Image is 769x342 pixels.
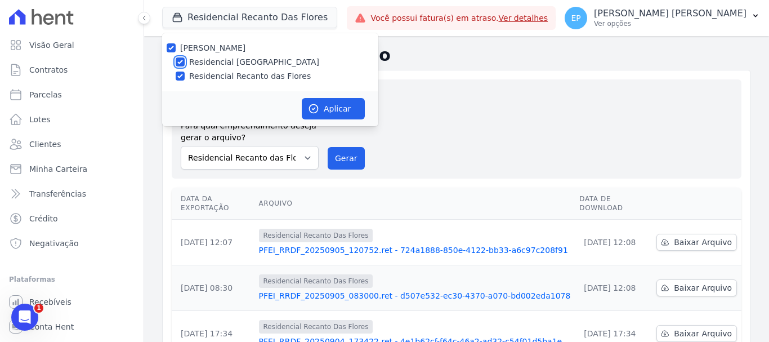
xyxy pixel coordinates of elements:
[656,325,737,342] a: Baixar Arquivo
[172,265,254,311] td: [DATE] 08:30
[575,220,652,265] td: [DATE] 12:08
[571,14,580,22] span: EP
[575,188,652,220] th: Data de Download
[5,133,139,156] a: Clientes
[5,316,139,338] a: Conta Hent
[499,14,548,23] a: Ver detalhes
[29,163,87,175] span: Minha Carteira
[656,279,737,296] a: Baixar Arquivo
[5,232,139,255] a: Negativação
[29,89,62,100] span: Parcelas
[5,59,139,81] a: Contratos
[29,39,74,51] span: Visão Geral
[259,274,373,288] span: Residencial Recanto Das Flores
[29,114,51,125] span: Lotes
[162,45,751,65] h2: Exportações de Retorno
[556,2,769,34] button: EP [PERSON_NAME] [PERSON_NAME] Ver opções
[162,7,337,28] button: Residencial Recanto Das Flores
[254,188,575,220] th: Arquivo
[172,220,254,265] td: [DATE] 12:07
[259,320,373,334] span: Residencial Recanto Das Flores
[172,188,254,220] th: Data da Exportação
[674,237,732,248] span: Baixar Arquivo
[180,43,245,52] label: [PERSON_NAME]
[29,238,79,249] span: Negativação
[29,188,86,199] span: Transferências
[5,183,139,205] a: Transferências
[29,213,58,224] span: Crédito
[189,56,319,68] label: Residencial [GEOGRAPHIC_DATA]
[302,98,365,119] button: Aplicar
[594,19,746,28] p: Ver opções
[5,291,139,313] a: Recebíveis
[29,321,74,332] span: Conta Hent
[259,229,373,242] span: Residencial Recanto Das Flores
[29,296,71,308] span: Recebíveis
[29,64,68,75] span: Contratos
[34,304,43,313] span: 1
[181,116,319,144] label: Para qual empreendimento deseja gerar o arquivo?
[5,34,139,56] a: Visão Geral
[9,273,135,286] div: Plataformas
[259,245,571,256] a: PFEI_RRDF_20250905_120752.ret - 724a1888-850e-4122-bb33-a6c97c208f91
[29,139,61,150] span: Clientes
[5,83,139,106] a: Parcelas
[370,12,548,24] span: Você possui fatura(s) em atraso.
[259,290,571,301] a: PFEI_RRDF_20250905_083000.ret - d507e532-ec30-4370-a070-bd002eda1078
[656,234,737,251] a: Baixar Arquivo
[575,265,652,311] td: [DATE] 12:08
[11,304,38,331] iframe: Intercom live chat
[5,108,139,131] a: Lotes
[674,282,732,294] span: Baixar Arquivo
[5,158,139,180] a: Minha Carteira
[189,70,311,82] label: Residencial Recanto das Flores
[674,328,732,339] span: Baixar Arquivo
[328,147,365,170] button: Gerar
[5,207,139,230] a: Crédito
[594,8,746,19] p: [PERSON_NAME] [PERSON_NAME]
